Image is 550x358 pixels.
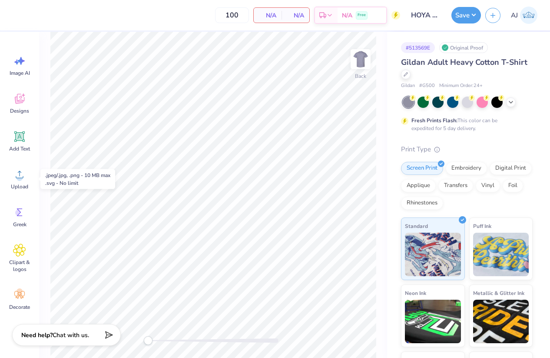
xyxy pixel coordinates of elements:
strong: Fresh Prints Flash: [411,117,457,124]
img: Metallic & Glitter Ink [473,300,529,343]
div: This color can be expedited for 5 day delivery. [411,117,518,132]
div: .jpeg/.jpg, .png - 10 MB max [45,171,110,179]
strong: Need help? [21,331,53,339]
span: Chat with us. [53,331,89,339]
img: Neon Ink [405,300,461,343]
span: N/A [259,11,276,20]
span: N/A [342,11,352,20]
span: Neon Ink [405,288,426,298]
div: Transfers [438,179,473,192]
div: Accessibility label [144,336,152,345]
a: AJ [507,7,541,24]
img: Puff Ink [473,233,529,276]
span: Free [358,12,366,18]
img: Armiel John Calzada [520,7,537,24]
span: Upload [11,183,28,190]
div: Foil [503,179,523,192]
span: Decorate [9,304,30,311]
span: Gildan Adult Heavy Cotton T-Shirt [401,57,527,67]
div: Screen Print [401,162,443,175]
span: # G500 [419,82,435,90]
div: Vinyl [476,179,500,192]
img: Standard [405,233,461,276]
button: Save [451,7,481,23]
input: Untitled Design [404,7,447,24]
div: .svg - No limit [45,179,110,187]
span: Standard [405,221,428,231]
div: Back [355,72,366,80]
span: Minimum Order: 24 + [439,82,483,90]
span: Gildan [401,82,415,90]
div: Digital Print [490,162,532,175]
input: – – [215,7,249,23]
span: Clipart & logos [5,259,34,273]
div: Embroidery [446,162,487,175]
span: AJ [511,10,518,20]
div: Applique [401,179,436,192]
div: Print Type [401,144,533,154]
img: Back [352,50,369,68]
div: Rhinestones [401,197,443,210]
span: Image AI [10,70,30,77]
div: Original Proof [439,42,488,53]
span: N/A [287,11,304,20]
span: Metallic & Glitter Ink [473,288,524,298]
span: Greek [13,221,27,228]
span: Add Text [9,145,30,152]
span: Puff Ink [473,221,491,231]
span: Designs [10,107,29,114]
div: # 513569E [401,42,435,53]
